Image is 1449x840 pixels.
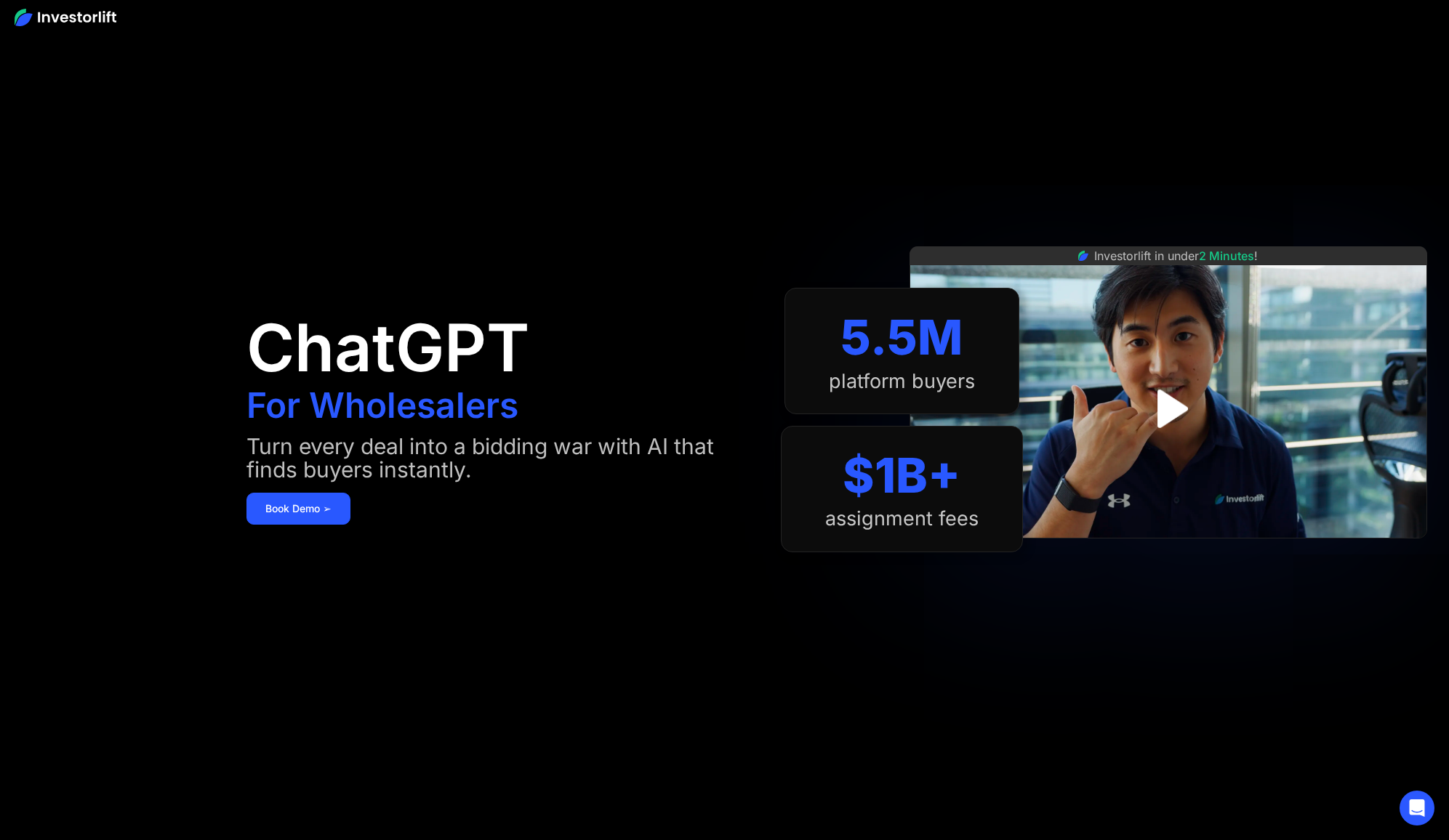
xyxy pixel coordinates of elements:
[840,309,963,366] div: 5.5M
[246,388,518,423] h1: For Wholesalers
[1094,247,1258,264] div: Investorlift in under !
[1059,546,1277,563] iframe: Customer reviews powered by Trustpilot
[246,315,529,381] h1: ChatGPT
[1400,791,1434,825] div: Open Intercom Messenger
[825,507,979,530] div: assignment fees
[1136,376,1200,441] a: open lightbox
[829,370,975,393] div: platform buyers
[843,447,960,504] div: $1B+
[246,435,752,481] div: Turn every deal into a bidding war with AI that finds buyers instantly.
[246,493,350,525] a: Book Demo ➢
[1199,249,1254,263] span: 2 Minutes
